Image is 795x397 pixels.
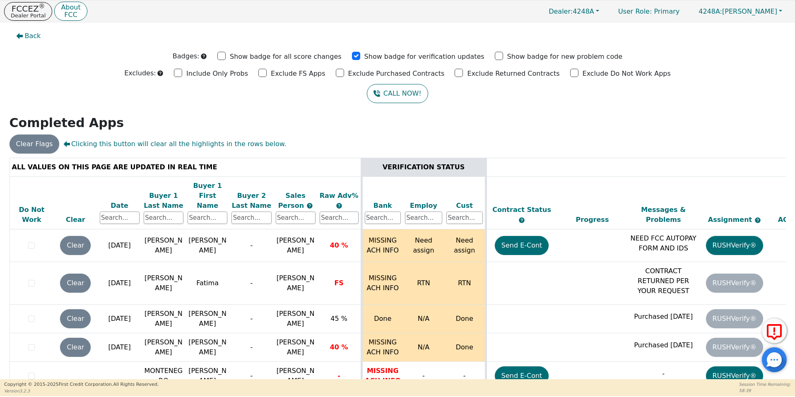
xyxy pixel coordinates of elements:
[507,52,623,62] p: Show badge for new problem code
[185,362,229,390] td: [PERSON_NAME]
[630,266,697,296] p: CONTRACT RETURNED PER YOUR REQUEST
[361,305,403,333] td: Done
[630,205,697,225] div: Messages & Problems
[444,362,486,390] td: -
[699,7,722,15] span: 4248A:
[403,229,444,262] td: Need assign
[25,31,41,41] span: Back
[706,366,763,385] button: RUSHVerify®
[492,206,551,214] span: Contract Status
[98,229,142,262] td: [DATE]
[405,201,442,211] div: Employ
[231,191,271,211] div: Buyer 2 Last Name
[124,68,156,78] p: Excludes:
[142,362,185,390] td: MONTENEGRO
[405,212,442,224] input: Search...
[403,305,444,333] td: N/A
[739,381,791,387] p: Session Time Remaining:
[10,26,48,46] button: Back
[11,13,46,18] p: Dealer Portal
[699,7,777,15] span: [PERSON_NAME]
[12,205,52,225] div: Do Not Work
[361,333,403,362] td: MISSING ACH INFO
[364,52,484,62] p: Show badge for verification updates
[444,262,486,305] td: RTN
[4,381,159,388] p: Copyright © 2015- 2025 First Credit Corporation.
[367,84,428,103] button: CALL NOW!
[230,52,342,62] p: Show badge for all score changes
[277,236,315,254] span: [PERSON_NAME]
[444,333,486,362] td: Done
[549,7,573,15] span: Dealer:
[61,12,80,18] p: FCC
[98,305,142,333] td: [DATE]
[365,212,401,224] input: Search...
[690,5,791,18] button: 4248A:[PERSON_NAME]
[739,387,791,394] p: 58:39
[365,162,483,172] div: VERIFICATION STATUS
[100,201,140,211] div: Date
[540,5,608,18] a: Dealer:4248A
[229,262,273,305] td: -
[277,274,315,292] span: [PERSON_NAME]
[708,216,754,224] span: Assignment
[403,362,444,390] td: -
[320,212,359,224] input: Search...
[610,3,688,19] p: Primary
[630,233,697,253] p: NEED FCC AUTOPAY FORM AND IDS
[271,69,325,79] p: Exclude FS Apps
[4,388,159,394] p: Version 3.2.3
[610,3,688,19] a: User Role: Primary
[98,333,142,362] td: [DATE]
[403,333,444,362] td: N/A
[229,362,273,390] td: -
[61,4,80,11] p: About
[4,2,52,21] button: FCCEZ®Dealer Portal
[60,309,91,328] button: Clear
[403,262,444,305] td: RTN
[444,305,486,333] td: Done
[60,236,91,255] button: Clear
[11,5,46,13] p: FCCEZ
[186,69,248,79] p: Include Only Probs
[144,191,183,211] div: Buyer 1 Last Name
[185,262,229,305] td: Fatima
[142,305,185,333] td: [PERSON_NAME]
[334,279,343,287] span: FS
[185,229,229,262] td: [PERSON_NAME]
[54,2,87,21] button: AboutFCC
[495,236,549,255] button: Send E-Cont
[10,135,60,154] button: Clear Flags
[361,262,403,305] td: MISSING ACH INFO
[142,262,185,305] td: [PERSON_NAME]
[277,367,315,385] span: [PERSON_NAME]
[559,215,626,225] div: Progress
[330,343,348,351] span: 40 %
[12,162,359,172] div: ALL VALUES ON THIS PAGE ARE UPDATED IN REAL TIME
[348,69,445,79] p: Exclude Purchased Contracts
[229,305,273,333] td: -
[630,369,697,379] p: -
[361,229,403,262] td: MISSING ACH INFO
[446,201,483,211] div: Cust
[630,340,697,350] p: Purchased [DATE]
[320,192,359,200] span: Raw Adv%
[495,366,549,385] button: Send E-Cont
[229,333,273,362] td: -
[100,212,140,224] input: Search...
[361,362,403,390] td: MISSING ACH INFO
[231,212,271,224] input: Search...
[467,69,559,79] p: Exclude Returned Contracts
[229,229,273,262] td: -
[583,69,671,79] p: Exclude Do Not Work Apps
[60,274,91,293] button: Clear
[113,382,159,387] span: All Rights Reserved.
[185,305,229,333] td: [PERSON_NAME]
[277,338,315,356] span: [PERSON_NAME]
[330,241,348,249] span: 40 %
[185,333,229,362] td: [PERSON_NAME]
[618,7,652,15] span: User Role :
